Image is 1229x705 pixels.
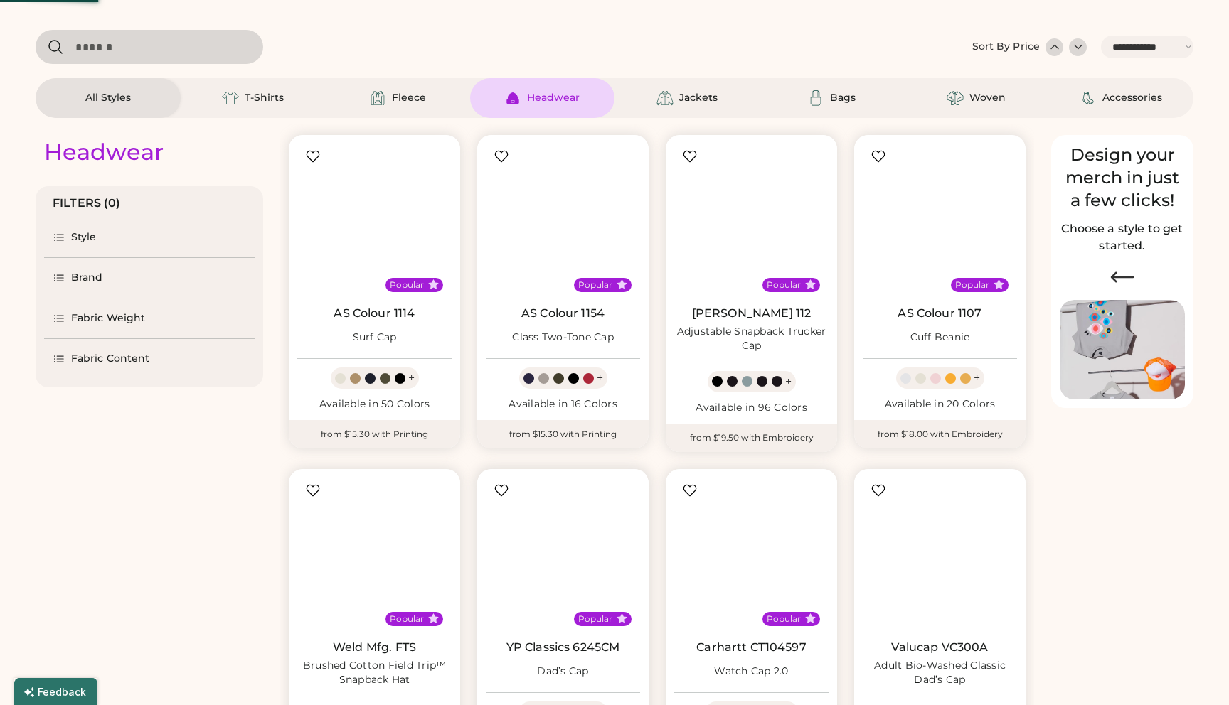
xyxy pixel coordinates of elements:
img: Valucap VC300A Adult Bio-Washed Classic Dad’s Cap [863,478,1017,632]
div: Fabric Weight [71,311,145,325]
div: Surf Cap [353,330,397,345]
div: Available in 50 Colors [297,397,452,411]
img: YP Classics 6245CM Dad’s Cap [486,478,640,632]
div: Popular [578,279,612,291]
img: Accessories Icon [1080,90,1097,107]
a: Carhartt CT104597 [696,640,807,655]
a: AS Colour 1154 [521,306,605,321]
div: Woven [969,91,1006,105]
div: Popular [767,279,801,291]
img: AS Colour 1107 Cuff Beanie [863,144,1017,298]
div: + [974,370,980,386]
div: Class Two-Tone Cap [512,330,614,345]
img: Bags Icon [807,90,824,107]
div: + [408,370,415,386]
button: Popular Style [805,613,816,624]
div: from $15.30 with Printing [289,420,460,448]
a: [PERSON_NAME] 112 [692,306,812,321]
div: T-Shirts [245,91,284,105]
div: Watch Cap 2.0 [714,664,788,679]
img: T-Shirts Icon [222,90,239,107]
a: AS Colour 1114 [334,306,415,321]
a: AS Colour 1107 [898,306,981,321]
div: Style [71,230,97,244]
a: Valucap VC300A [891,640,988,655]
div: Adult Bio-Washed Classic Dad’s Cap [863,659,1017,687]
div: Sort By Price [972,40,1040,54]
div: Design your merch in just a few clicks! [1060,144,1185,212]
img: Carhartt CT104597 Watch Cap 2.0 [674,478,829,632]
button: Popular Style [617,279,627,290]
div: Dad’s Cap [537,664,588,679]
div: + [785,374,792,389]
div: Cuff Beanie [910,330,970,345]
button: Popular Style [994,279,1004,290]
button: Popular Style [428,279,439,290]
a: YP Classics 6245CM [506,640,620,655]
img: Headwear Icon [504,90,521,107]
img: Jackets Icon [656,90,674,107]
div: Popular [390,279,424,291]
div: Bags [830,91,856,105]
div: Accessories [1102,91,1162,105]
img: Richardson 112 Adjustable Snapback Trucker Cap [674,144,829,298]
div: Available in 96 Colors [674,401,829,415]
div: Headwear [527,91,580,105]
div: from $19.50 with Embroidery [666,424,837,452]
div: Available in 16 Colors [486,397,640,411]
div: Brand [71,271,103,285]
div: Brushed Cotton Field Trip™ Snapback Hat [297,659,452,687]
div: Popular [390,613,424,625]
div: Popular [578,613,612,625]
div: Popular [955,279,989,291]
div: Jackets [679,91,718,105]
a: Weld Mfg. FTS [333,640,416,655]
div: FILTERS (0) [53,195,121,212]
iframe: Front Chat [1161,641,1223,702]
img: Fleece Icon [369,90,386,107]
button: Popular Style [428,613,439,624]
button: Popular Style [805,279,816,290]
div: Adjustable Snapback Trucker Cap [674,325,829,353]
div: Fabric Content [71,352,149,366]
img: AS Colour 1114 Surf Cap [297,144,452,298]
img: Image of Lisa Congdon Eye Print on T-Shirt and Hat [1060,300,1185,400]
div: + [597,370,603,386]
div: Fleece [392,91,426,105]
img: AS Colour 1154 Class Two-Tone Cap [486,144,640,298]
img: Weld Mfg. FTS Brushed Cotton Field Trip™ Snapback Hat [297,478,452,632]
div: Popular [767,613,801,625]
div: Available in 20 Colors [863,397,1017,411]
div: All Styles [85,91,131,105]
div: Headwear [44,138,164,166]
h2: Choose a style to get started. [1060,220,1185,254]
button: Popular Style [617,613,627,624]
div: from $15.30 with Printing [477,420,649,448]
div: from $18.00 with Embroidery [854,420,1026,448]
img: Woven Icon [947,90,964,107]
